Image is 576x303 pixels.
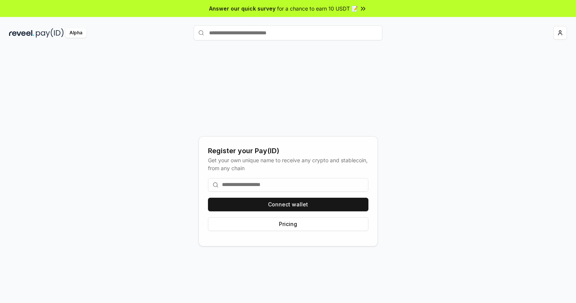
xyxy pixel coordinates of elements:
div: Get your own unique name to receive any crypto and stablecoin, from any chain [208,156,368,172]
span: for a chance to earn 10 USDT 📝 [277,5,358,12]
div: Alpha [65,28,86,38]
img: pay_id [36,28,64,38]
div: Register your Pay(ID) [208,146,368,156]
button: Connect wallet [208,198,368,211]
button: Pricing [208,217,368,231]
span: Answer our quick survey [209,5,276,12]
img: reveel_dark [9,28,34,38]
